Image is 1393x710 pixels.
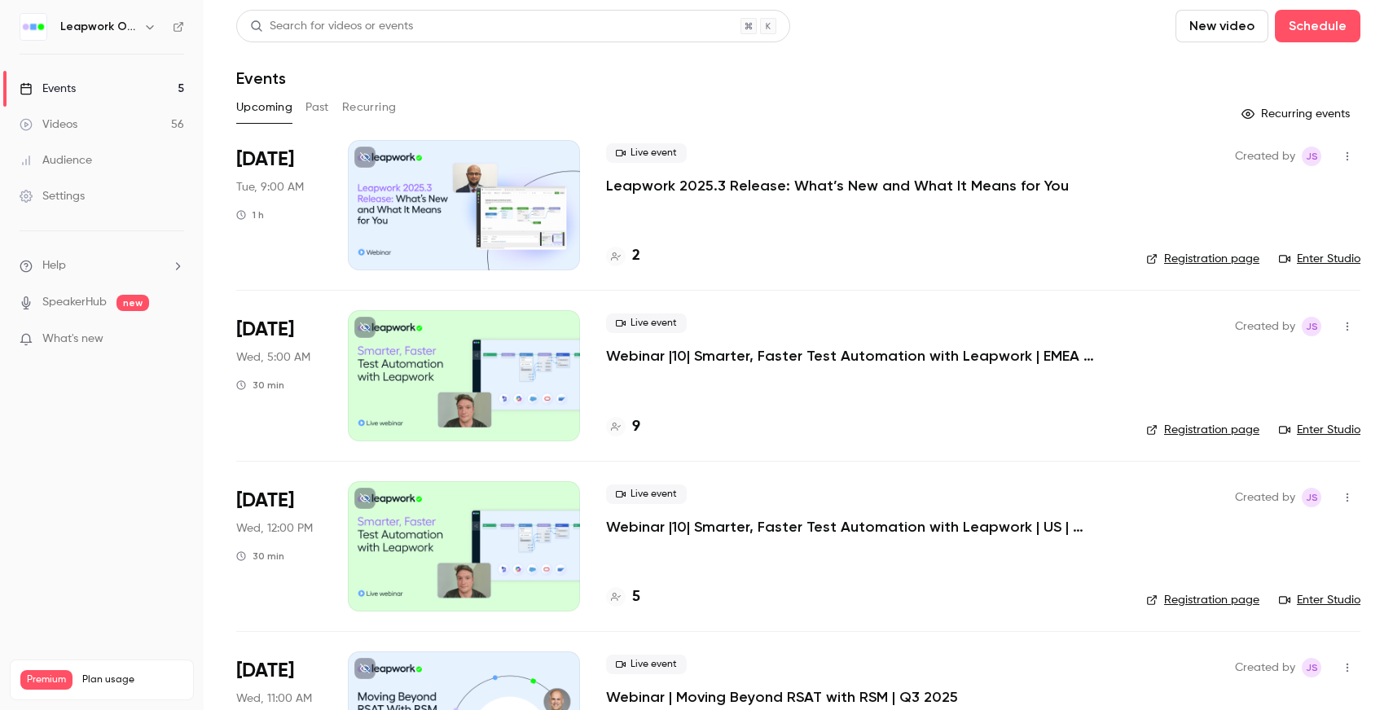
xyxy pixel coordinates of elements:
[1279,251,1360,267] a: Enter Studio
[42,294,107,311] a: SpeakerHub
[1146,592,1259,608] a: Registration page
[1306,488,1318,507] span: JS
[82,673,183,686] span: Plan usage
[250,18,413,35] div: Search for videos or events
[42,257,66,274] span: Help
[20,81,76,97] div: Events
[1146,251,1259,267] a: Registration page
[632,245,640,267] h4: 2
[20,188,85,204] div: Settings
[20,14,46,40] img: Leapwork Online Event
[606,484,687,504] span: Live event
[305,94,329,121] button: Past
[1235,147,1295,166] span: Created by
[632,416,640,438] h4: 9
[20,257,184,274] li: help-dropdown-opener
[632,586,640,608] h4: 5
[1235,488,1295,507] span: Created by
[1302,488,1321,507] span: Jaynesh Singh
[236,520,313,537] span: Wed, 12:00 PM
[1279,422,1360,438] a: Enter Studio
[342,94,397,121] button: Recurring
[1306,147,1318,166] span: JS
[236,379,284,392] div: 30 min
[606,245,640,267] a: 2
[1279,592,1360,608] a: Enter Studio
[606,346,1095,366] a: Webinar |10| Smarter, Faster Test Automation with Leapwork | EMEA | Q4 2025
[606,687,958,707] a: Webinar | Moving Beyond RSAT with RSM | Q3 2025
[116,295,149,311] span: new
[236,208,264,221] div: 1 h
[1302,147,1321,166] span: Jaynesh Singh
[236,147,294,173] span: [DATE]
[1234,101,1360,127] button: Recurring events
[1302,317,1321,336] span: Jaynesh Singh
[236,690,312,707] span: Wed, 11:00 AM
[1306,658,1318,677] span: JS
[606,586,640,608] a: 5
[1175,10,1268,42] button: New video
[606,517,1095,537] a: Webinar |10| Smarter, Faster Test Automation with Leapwork | US | Q4 2025
[20,670,73,690] span: Premium
[236,658,294,684] span: [DATE]
[60,19,137,35] h6: Leapwork Online Event
[1302,658,1321,677] span: Jaynesh Singh
[236,317,294,343] span: [DATE]
[606,143,687,163] span: Live event
[606,655,687,674] span: Live event
[42,331,103,348] span: What's new
[1146,422,1259,438] a: Registration page
[236,140,322,270] div: Oct 28 Tue, 10:00 AM (America/New York)
[236,550,284,563] div: 30 min
[236,481,322,611] div: Oct 29 Wed, 10:00 AM (America/Los Angeles)
[606,313,687,333] span: Live event
[236,179,304,195] span: Tue, 9:00 AM
[606,416,640,438] a: 9
[236,349,310,366] span: Wed, 5:00 AM
[165,332,184,347] iframe: Noticeable Trigger
[1235,658,1295,677] span: Created by
[236,68,286,88] h1: Events
[236,488,294,514] span: [DATE]
[1275,10,1360,42] button: Schedule
[20,116,77,133] div: Videos
[606,176,1069,195] a: Leapwork 2025.3 Release: What’s New and What It Means for You
[20,152,92,169] div: Audience
[236,310,322,440] div: Oct 29 Wed, 10:00 AM (Europe/London)
[236,94,292,121] button: Upcoming
[1306,317,1318,336] span: JS
[1235,317,1295,336] span: Created by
